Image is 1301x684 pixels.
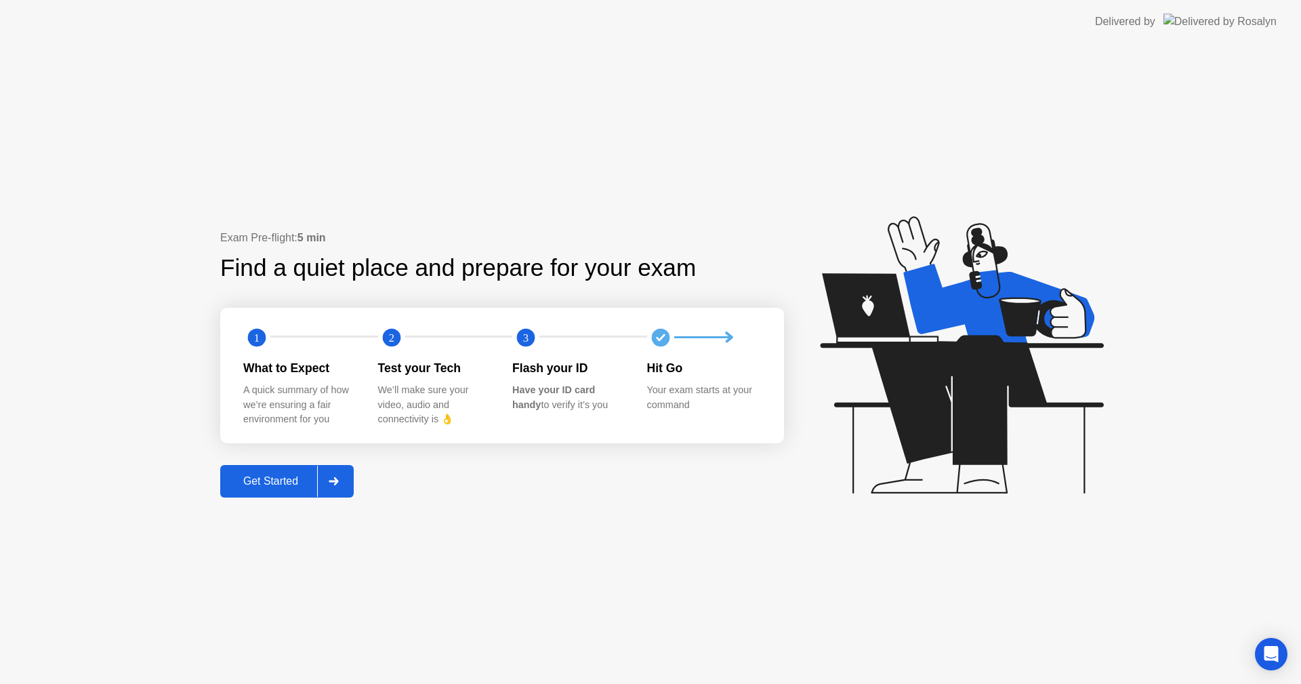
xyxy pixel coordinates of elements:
text: 1 [254,331,260,344]
div: Your exam starts at your command [647,383,760,412]
div: We’ll make sure your video, audio and connectivity is 👌 [378,383,491,427]
div: Get Started [224,475,317,487]
div: Exam Pre-flight: [220,230,784,246]
text: 2 [388,331,394,344]
div: Open Intercom Messenger [1255,638,1287,670]
b: Have your ID card handy [512,384,595,410]
div: Find a quiet place and prepare for your exam [220,250,698,286]
img: Delivered by Rosalyn [1163,14,1277,29]
div: Flash your ID [512,359,625,377]
div: Hit Go [647,359,760,377]
b: 5 min [297,232,326,243]
div: Test your Tech [378,359,491,377]
div: to verify it’s you [512,383,625,412]
text: 3 [523,331,529,344]
button: Get Started [220,465,354,498]
div: A quick summary of how we’re ensuring a fair environment for you [243,383,356,427]
div: What to Expect [243,359,356,377]
div: Delivered by [1095,14,1155,30]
